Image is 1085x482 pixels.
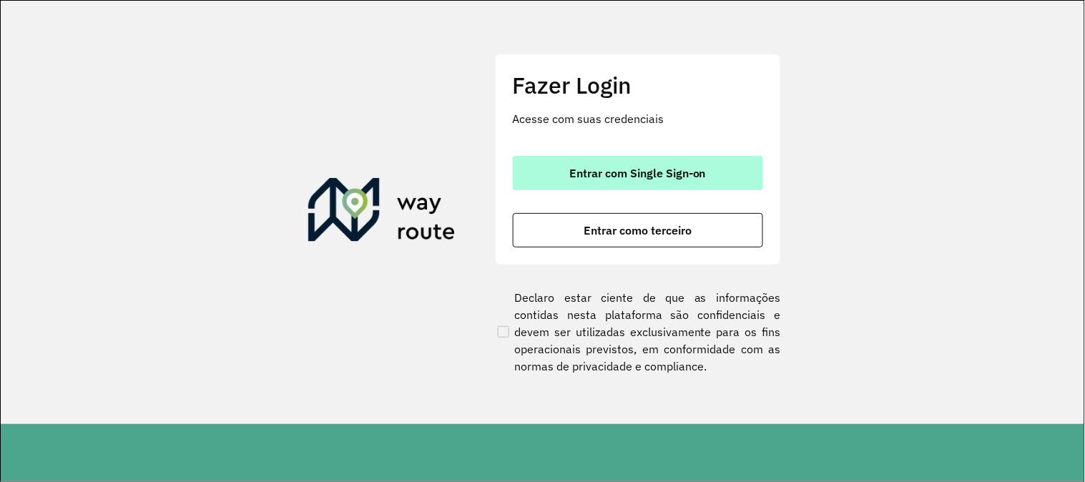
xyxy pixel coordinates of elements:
[513,156,763,190] button: button
[584,225,692,236] span: Entrar como terceiro
[569,167,706,179] span: Entrar com Single Sign-on
[495,289,781,375] label: Declaro estar ciente de que as informações contidas nesta plataforma são confidenciais e devem se...
[513,110,763,127] p: Acesse com suas credenciais
[513,72,763,99] h2: Fazer Login
[308,178,456,247] img: Roteirizador AmbevTech
[513,213,763,247] button: button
